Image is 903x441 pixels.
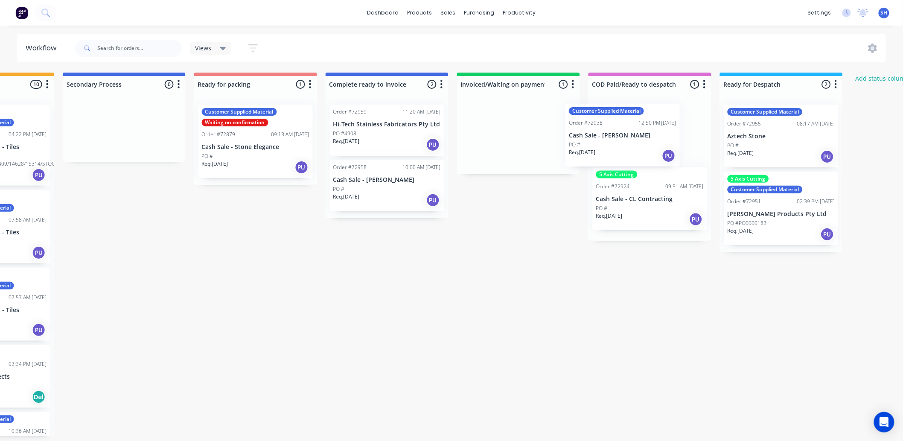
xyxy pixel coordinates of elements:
input: Enter column name… [198,80,282,89]
div: Open Intercom Messenger [874,412,894,432]
span: SH [881,9,888,17]
img: Factory [15,6,28,19]
span: 1 [296,80,305,89]
span: 1 [559,80,568,89]
span: Views [195,44,212,53]
div: sales [437,6,460,19]
span: 0 [165,80,174,89]
input: Enter column name… [67,80,151,89]
span: 2 [428,80,437,89]
span: 10 [30,80,42,89]
div: Workflow [26,43,61,53]
div: products [403,6,437,19]
input: Search for orders... [97,40,182,57]
span: 1 [690,80,699,89]
span: 2 [822,80,831,89]
input: Enter column name… [461,80,545,89]
input: Enter column name… [592,80,676,89]
div: purchasing [460,6,499,19]
div: settings [804,6,836,19]
a: dashboard [363,6,403,19]
input: Enter column name… [724,80,808,89]
div: productivity [499,6,540,19]
input: Enter column name… [329,80,414,89]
